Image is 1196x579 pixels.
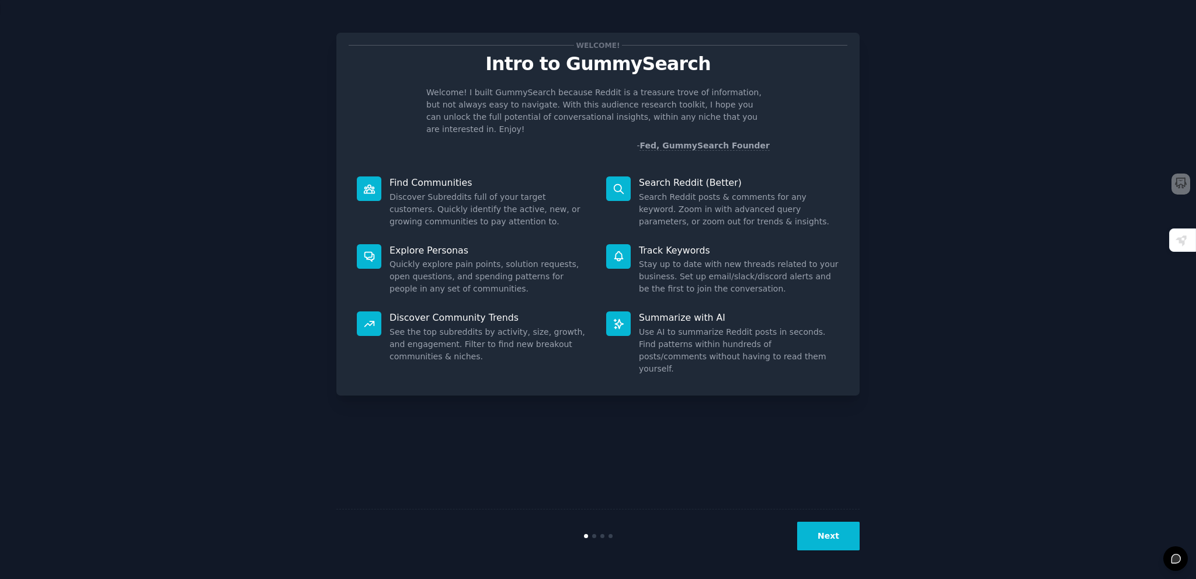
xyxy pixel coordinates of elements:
dd: Search Reddit posts & comments for any keyword. Zoom in with advanced query parameters, or zoom o... [639,191,839,228]
div: - [637,140,770,152]
p: Summarize with AI [639,311,839,324]
dd: Stay up to date with new threads related to your business. Set up email/slack/discord alerts and ... [639,258,839,295]
p: Find Communities [390,176,590,189]
p: Track Keywords [639,244,839,256]
dd: Use AI to summarize Reddit posts in seconds. Find patterns within hundreds of posts/comments with... [639,326,839,375]
p: Discover Community Trends [390,311,590,324]
p: Explore Personas [390,244,590,256]
p: Welcome! I built GummySearch because Reddit is a treasure trove of information, but not always ea... [426,86,770,136]
span: Welcome! [574,39,622,51]
p: Search Reddit (Better) [639,176,839,189]
dd: Quickly explore pain points, solution requests, open questions, and spending patterns for people ... [390,258,590,295]
button: Next [797,522,860,550]
dd: See the top subreddits by activity, size, growth, and engagement. Filter to find new breakout com... [390,326,590,363]
p: Intro to GummySearch [349,54,847,74]
dd: Discover Subreddits full of your target customers. Quickly identify the active, new, or growing c... [390,191,590,228]
a: Fed, GummySearch Founder [639,141,770,151]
